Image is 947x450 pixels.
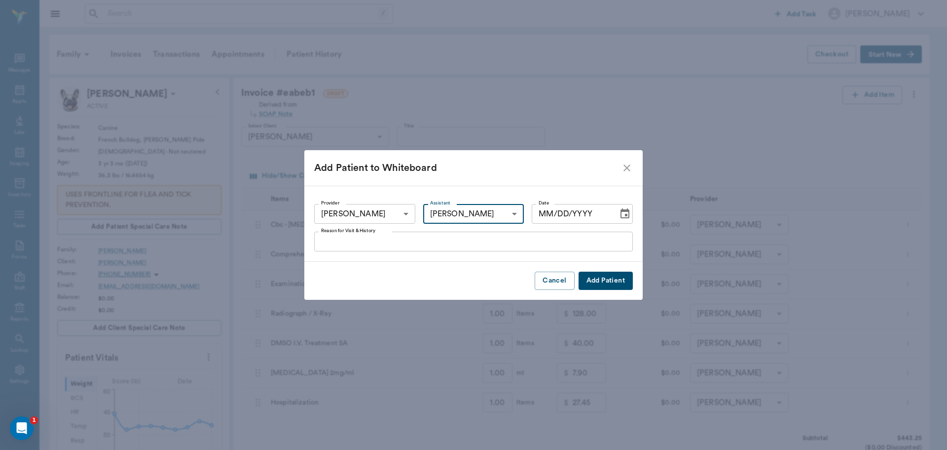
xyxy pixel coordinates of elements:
[430,200,450,206] label: Assistant
[314,204,415,224] div: [PERSON_NAME]
[30,416,38,424] span: 1
[10,416,34,440] iframe: Intercom live chat
[321,200,339,206] label: Provider
[621,162,633,174] button: close
[423,204,524,224] div: [PERSON_NAME]
[321,227,375,234] label: Reason for Visit & History
[535,272,574,290] button: Cancel
[539,200,549,206] label: Date
[532,204,611,224] input: MM/DD/YYYY
[615,204,635,224] button: Choose date
[314,160,621,176] div: Add Patient to Whiteboard
[579,272,633,290] button: Add Patient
